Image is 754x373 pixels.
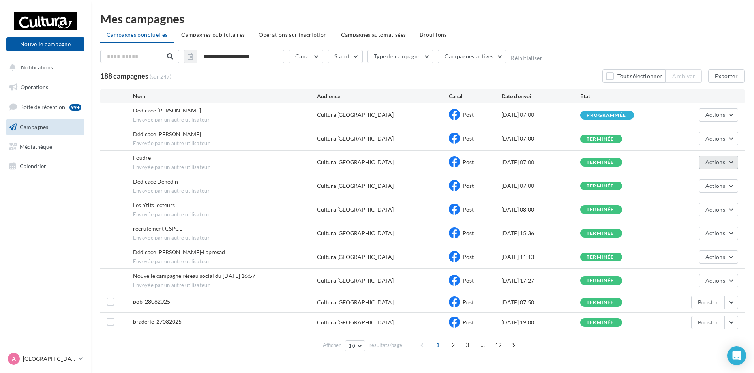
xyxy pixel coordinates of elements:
span: Actions [705,230,725,236]
div: Cultura [GEOGRAPHIC_DATA] [317,298,394,306]
a: A [GEOGRAPHIC_DATA] [6,351,84,366]
div: Cultura [GEOGRAPHIC_DATA] [317,158,394,166]
span: Campagnes publicitaires [181,31,245,38]
div: terminée [587,184,614,189]
div: Canal [449,92,501,100]
div: terminée [587,207,614,212]
div: Cultura [GEOGRAPHIC_DATA] [317,111,394,119]
p: [GEOGRAPHIC_DATA] [23,355,75,363]
span: résultats/page [369,341,402,349]
span: Operations sur inscription [259,31,327,38]
span: Campagnes actives [445,53,493,60]
span: Post [463,135,474,142]
span: Dédicace Yassine Mokkadem [133,107,201,114]
button: 10 [345,340,365,351]
span: Envoyée par un autre utilisateur [133,234,317,242]
button: Actions [699,250,738,264]
div: [DATE] 15:36 [501,229,580,237]
span: 3 [461,339,474,351]
div: Open Intercom Messenger [727,346,746,365]
span: Post [463,206,474,213]
span: 2 [447,339,460,351]
span: 10 [349,343,355,349]
button: Actions [699,108,738,122]
button: Type de campagne [367,50,434,63]
button: Nouvelle campagne [6,37,84,51]
a: Opérations [5,79,86,96]
div: Cultura [GEOGRAPHIC_DATA] [317,135,394,142]
span: 1 [431,339,444,351]
span: Dédicace David Belo [133,131,201,137]
span: Notifications [21,64,53,71]
button: Actions [699,274,738,287]
span: Envoyée par un autre utilisateur [133,187,317,195]
span: 19 [492,339,505,351]
button: Statut [328,50,363,63]
button: Actions [699,156,738,169]
span: (sur 247) [150,73,171,81]
span: Envoyée par un autre utilisateur [133,258,317,265]
span: Envoyée par un autre utilisateur [133,211,317,218]
div: [DATE] 19:00 [501,319,580,326]
span: Envoyée par un autre utilisateur [133,116,317,124]
div: terminée [587,320,614,325]
span: Dédicace Virginie Carré-Lapresad [133,249,225,255]
span: Dédicace Dehedin [133,178,178,185]
div: Cultura [GEOGRAPHIC_DATA] [317,206,394,214]
a: Campagnes [5,119,86,135]
div: terminée [587,231,614,236]
span: 188 campagnes [100,71,148,80]
span: Actions [705,253,725,260]
button: Exporter [708,69,745,83]
div: [DATE] 07:00 [501,182,580,190]
div: [DATE] 17:27 [501,277,580,285]
a: Boîte de réception99+ [5,98,86,115]
div: Nom [133,92,317,100]
span: Actions [705,159,725,165]
div: terminée [587,255,614,260]
div: [DATE] 07:00 [501,135,580,142]
div: terminée [587,160,614,165]
div: [DATE] 11:13 [501,253,580,261]
div: Cultura [GEOGRAPHIC_DATA] [317,277,394,285]
span: ... [476,339,489,351]
span: Post [463,230,474,236]
span: Post [463,111,474,118]
div: 99+ [69,104,81,111]
button: Booster [691,316,725,329]
span: Post [463,253,474,260]
div: terminée [587,137,614,142]
div: terminée [587,300,614,305]
span: Les p'tits lecteurs [133,202,175,208]
div: Cultura [GEOGRAPHIC_DATA] [317,253,394,261]
span: A [12,355,16,363]
button: Actions [699,203,738,216]
span: Afficher [323,341,341,349]
span: braderie_27082025 [133,318,182,325]
span: Brouillons [420,31,447,38]
span: Boîte de réception [20,103,65,110]
span: Opérations [21,84,48,90]
div: [DATE] 07:00 [501,111,580,119]
a: Calendrier [5,158,86,174]
span: Calendrier [20,163,46,169]
span: Campagnes automatisées [341,31,406,38]
span: Envoyée par un autre utilisateur [133,140,317,147]
button: Actions [699,132,738,145]
span: Actions [705,111,725,118]
button: Archiver [666,69,702,83]
div: État [580,92,659,100]
a: Médiathèque [5,139,86,155]
span: Actions [705,277,725,284]
span: Post [463,182,474,189]
button: Notifications [5,59,83,76]
span: Médiathèque [20,143,52,150]
span: Post [463,299,474,306]
span: Campagnes [20,124,48,130]
div: Cultura [GEOGRAPHIC_DATA] [317,182,394,190]
div: [DATE] 08:00 [501,206,580,214]
div: Date d'envoi [501,92,580,100]
div: Cultura [GEOGRAPHIC_DATA] [317,319,394,326]
div: programmée [587,113,626,118]
div: terminée [587,278,614,283]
